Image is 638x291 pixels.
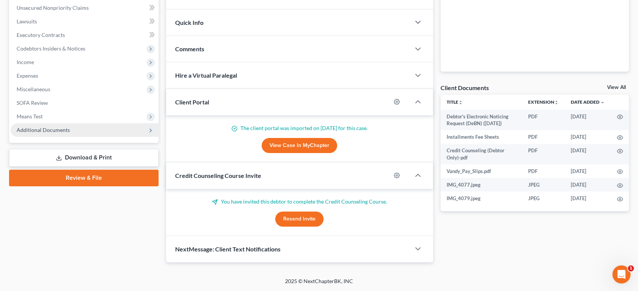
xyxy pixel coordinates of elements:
[522,144,565,165] td: PDF
[17,32,65,38] span: Executory Contracts
[441,178,522,191] td: IMG_4077.jpeg
[9,170,159,186] a: Review & File
[554,100,559,105] i: unfold_more
[104,277,534,291] div: 2025 © NextChapterBK, INC
[17,18,37,25] span: Lawsuits
[175,98,209,106] span: Client Portal
[17,100,48,106] span: SOFA Review
[522,191,565,205] td: JPEG
[458,100,463,105] i: unfold_more
[441,164,522,178] td: Vandy_Pay_Slips.pdf
[565,144,611,165] td: [DATE]
[175,19,203,26] span: Quick Info
[175,172,261,179] span: Credit Counseling Course Invite
[17,45,85,52] span: Codebtors Insiders & Notices
[262,138,337,153] a: View Case in MyChapter
[17,72,38,79] span: Expenses
[600,100,605,105] i: expand_more
[565,130,611,144] td: [DATE]
[441,130,522,144] td: Installments Fee Sheets
[522,130,565,144] td: PDF
[522,178,565,191] td: JPEG
[9,149,159,167] a: Download & Print
[17,5,89,11] span: Unsecured Nonpriority Claims
[565,164,611,178] td: [DATE]
[17,59,34,65] span: Income
[275,211,324,227] button: Resend Invite
[612,265,630,283] iframe: Intercom live chat
[11,28,159,42] a: Executory Contracts
[628,265,634,271] span: 1
[175,245,280,253] span: NextMessage: Client Text Notifications
[607,85,626,90] a: View All
[571,99,605,105] a: Date Added expand_more
[17,127,70,133] span: Additional Documents
[11,96,159,110] a: SOFA Review
[441,84,489,92] div: Client Documents
[522,164,565,178] td: PDF
[175,72,237,79] span: Hire a Virtual Paralegal
[528,99,559,105] a: Extensionunfold_more
[565,191,611,205] td: [DATE]
[11,15,159,28] a: Lawsuits
[441,144,522,165] td: Credit Counseling (Debtor Only)-pdf
[175,124,424,132] p: The client portal was imported on [DATE] for this case.
[17,113,43,119] span: Means Test
[175,45,204,52] span: Comments
[447,99,463,105] a: Titleunfold_more
[11,1,159,15] a: Unsecured Nonpriority Claims
[441,191,522,205] td: IMG_4079.jpeg
[522,110,565,130] td: PDF
[565,110,611,130] td: [DATE]
[441,110,522,130] td: Debtor's Electronic Noticing Request (DeBN) ([DATE])
[175,198,424,205] p: You have invited this debtor to complete the Credit Counseling Course.
[565,178,611,191] td: [DATE]
[17,86,50,92] span: Miscellaneous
